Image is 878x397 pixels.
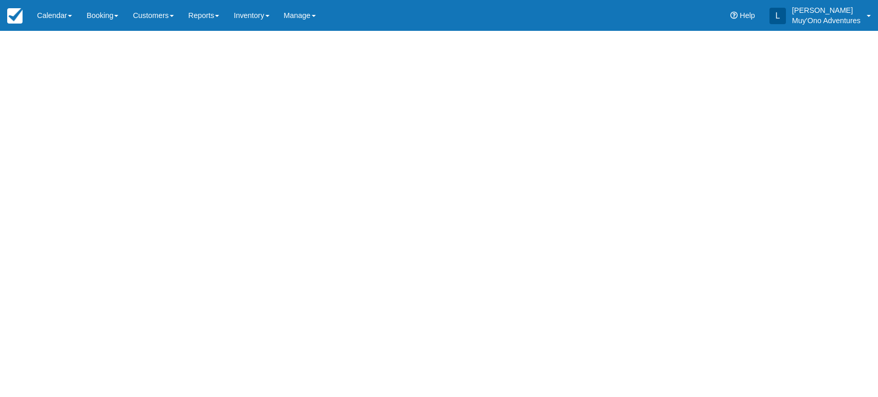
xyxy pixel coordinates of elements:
span: Help [740,11,755,20]
div: L [769,8,786,24]
p: [PERSON_NAME] [792,5,861,15]
p: Muy'Ono Adventures [792,15,861,26]
i: Help [730,12,738,19]
img: checkfront-main-nav-mini-logo.png [7,8,23,24]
